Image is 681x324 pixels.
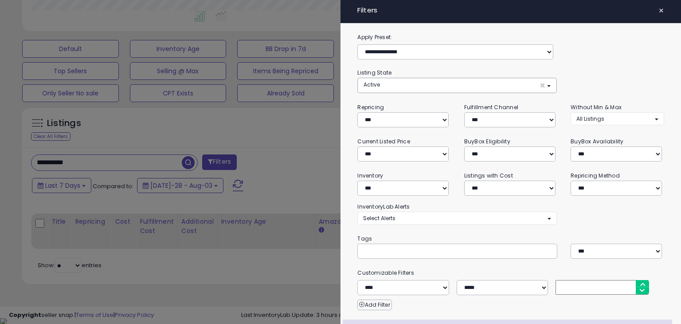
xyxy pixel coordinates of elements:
small: BuyBox Eligibility [464,138,510,145]
small: BuyBox Availability [571,138,623,145]
small: Tags [351,234,670,244]
label: Apply Preset: [351,32,670,42]
span: × [540,81,545,90]
button: × [655,4,668,17]
small: Fulfillment Channel [464,103,518,111]
small: Without Min & Max [571,103,622,111]
button: All Listings [571,112,664,125]
small: Listings with Cost [464,172,513,179]
h4: Filters [357,7,664,14]
small: Repricing Method [571,172,620,179]
small: InventoryLab Alerts [357,203,410,210]
button: Select Alerts [357,212,556,225]
small: Inventory [357,172,383,179]
span: All Listings [576,115,604,122]
span: Active [364,81,380,88]
span: × [658,4,664,17]
button: Add Filter [357,300,391,310]
small: Listing State [357,69,391,76]
small: Current Listed Price [357,138,410,145]
button: Active × [358,78,556,93]
small: Repricing [357,103,384,111]
small: Customizable Filters [351,268,670,278]
span: Select Alerts [363,214,395,222]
